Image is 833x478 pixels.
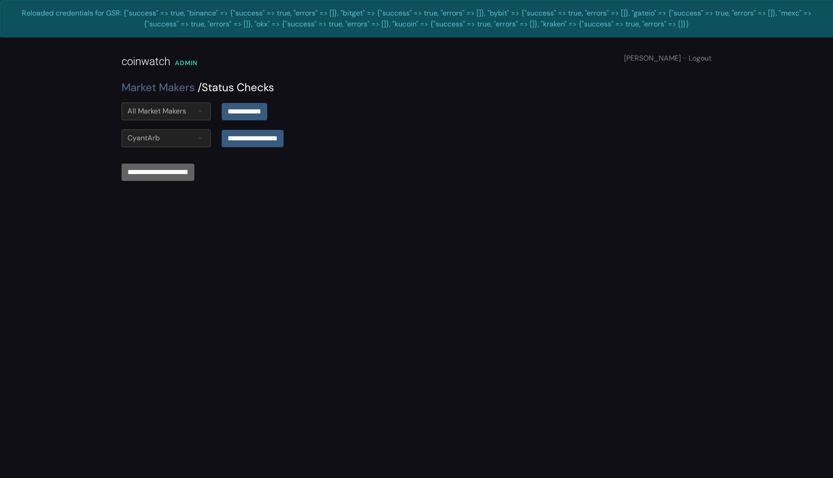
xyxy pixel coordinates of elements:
[683,53,685,63] span: ·
[175,58,198,68] div: ADMIN
[689,53,711,63] a: Logout
[122,79,711,96] div: Status Checks
[122,37,198,79] a: coinwatch ADMIN
[122,80,195,94] a: Market Makers
[198,80,202,94] span: /
[127,133,160,144] div: CyantArb
[127,106,186,117] div: All Market Makers
[122,53,170,70] div: coinwatch
[624,53,711,64] div: [PERSON_NAME]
